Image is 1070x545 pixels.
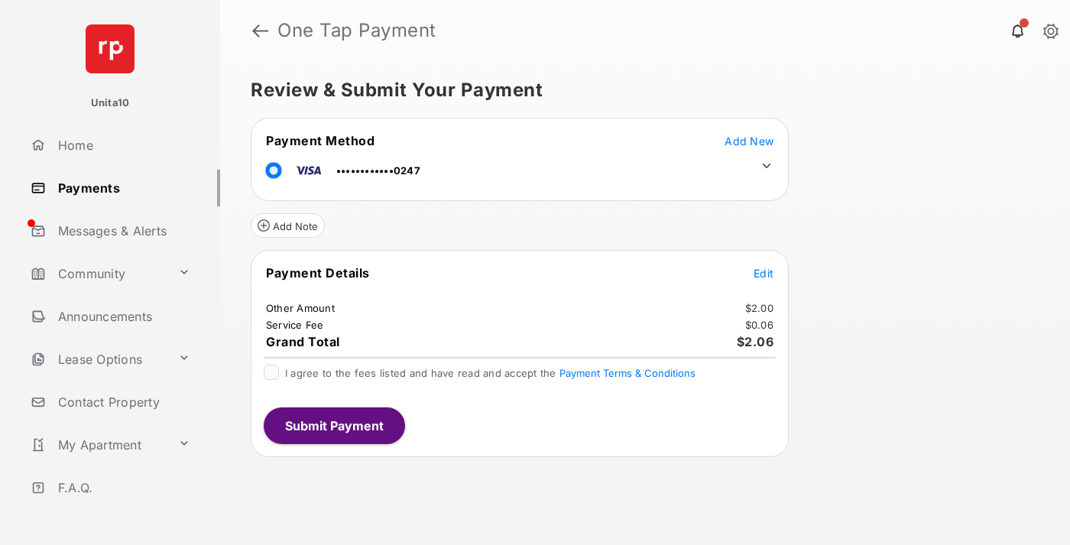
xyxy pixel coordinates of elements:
a: Home [24,127,220,164]
a: F.A.Q. [24,469,220,506]
h5: Review & Submit Your Payment [251,81,1027,99]
img: svg+xml;base64,PHN2ZyB4bWxucz0iaHR0cDovL3d3dy53My5vcmcvMjAwMC9zdmciIHdpZHRoPSI2NCIgaGVpZ2h0PSI2NC... [86,24,135,73]
td: Other Amount [265,301,336,315]
td: $0.06 [744,318,774,332]
a: Messages & Alerts [24,212,220,249]
a: Payments [24,170,220,206]
span: $2.06 [737,334,774,349]
a: Announcements [24,298,220,335]
p: Unita10 [91,96,130,111]
span: I agree to the fees listed and have read and accept the [285,367,695,379]
span: ••••••••••••0247 [336,164,420,177]
button: Add Note [251,213,325,238]
span: Payment Details [266,265,370,281]
span: Edit [754,267,773,280]
span: Add New [725,135,773,148]
span: Grand Total [266,334,340,349]
a: Lease Options [24,341,172,378]
strong: One Tap Payment [277,21,436,40]
a: My Apartment [24,427,172,463]
button: I agree to the fees listed and have read and accept the [559,367,695,379]
button: Add New [725,133,773,148]
button: Edit [754,265,773,281]
td: $2.00 [744,301,774,315]
button: Submit Payment [264,407,405,444]
td: Service Fee [265,318,325,332]
a: Community [24,255,172,292]
a: Contact Property [24,384,220,420]
span: Payment Method [266,133,374,148]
